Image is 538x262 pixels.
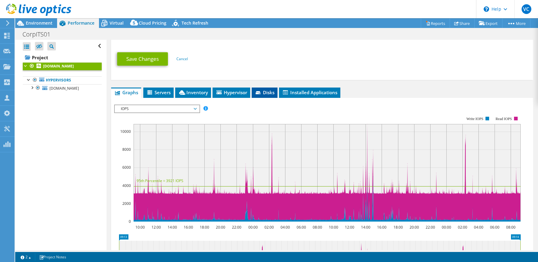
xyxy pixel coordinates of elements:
[282,89,337,95] span: Installed Applications
[118,105,196,112] span: IOPS
[117,52,168,66] a: Save Changes
[68,20,94,26] span: Performance
[281,225,290,230] text: 04:00
[490,225,499,230] text: 06:00
[146,89,171,95] span: Servers
[474,225,483,230] text: 04:00
[458,225,467,230] text: 02:00
[122,147,131,152] text: 8000
[426,225,435,230] text: 22:00
[23,53,102,62] a: Project
[377,225,386,230] text: 16:00
[502,19,530,28] a: More
[329,225,338,230] text: 10:00
[467,117,484,121] text: Write IOPS
[313,225,322,230] text: 08:00
[410,225,419,230] text: 20:00
[255,89,274,95] span: Disks
[114,89,138,95] span: Graphs
[182,20,208,26] span: Tech Refresh
[522,4,531,14] span: VC
[23,76,102,84] a: Hypervisors
[49,86,79,91] span: [DOMAIN_NAME]
[184,225,193,230] text: 16:00
[178,89,208,95] span: Inventory
[393,225,403,230] text: 18:00
[450,19,475,28] a: Share
[35,253,70,261] a: Project Notes
[216,89,247,95] span: Hypervisor
[20,31,60,38] h1: CorpITS01
[122,201,131,206] text: 2000
[361,225,370,230] text: 14:00
[43,64,74,69] b: [DOMAIN_NAME]
[139,20,166,26] span: Cloud Pricing
[120,129,131,134] text: 10000
[264,225,274,230] text: 02:00
[421,19,450,28] a: Reports
[442,225,451,230] text: 00:00
[506,225,516,230] text: 08:00
[23,62,102,70] a: [DOMAIN_NAME]
[129,219,131,224] text: 0
[26,20,53,26] span: Environment
[122,165,131,170] text: 6000
[248,225,258,230] text: 00:00
[474,19,502,28] a: Export
[23,84,102,92] a: [DOMAIN_NAME]
[232,225,241,230] text: 22:00
[297,225,306,230] text: 06:00
[135,225,145,230] text: 10:00
[152,225,161,230] text: 12:00
[345,225,354,230] text: 12:00
[484,6,489,12] svg: \n
[122,183,131,188] text: 4000
[110,20,124,26] span: Virtual
[137,178,183,183] text: 95th Percentile = 3921 IOPS
[176,56,188,61] a: Cancel
[168,225,177,230] text: 14:00
[216,225,225,230] text: 20:00
[200,225,209,230] text: 18:00
[16,253,35,261] a: 2
[496,117,512,121] text: Read IOPS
